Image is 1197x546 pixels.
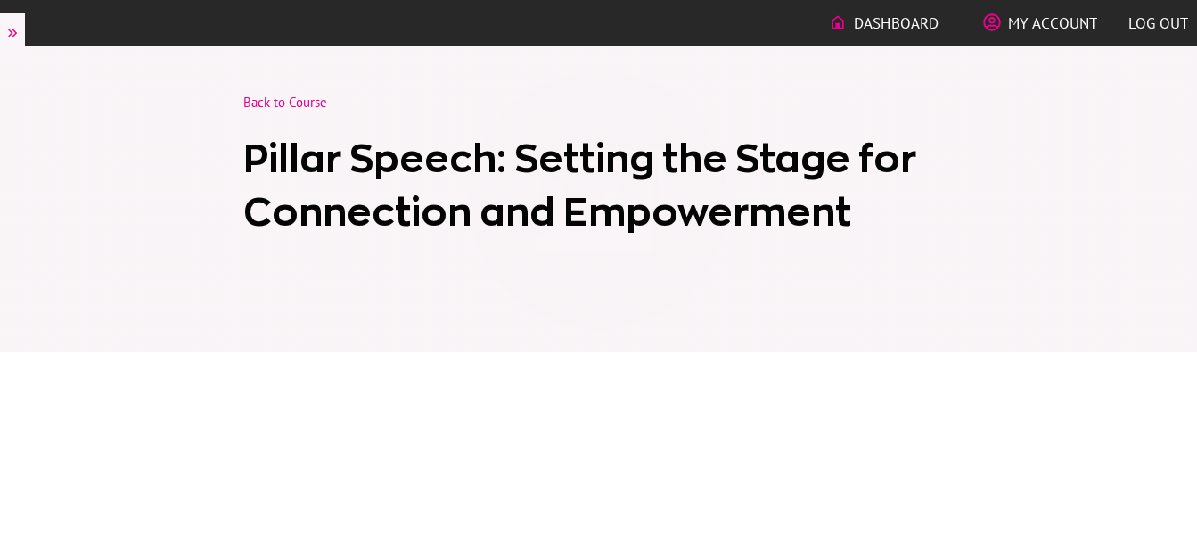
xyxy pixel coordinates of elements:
span: Pillar Speech: Setting the Stage for Connection and Empowerment [243,137,916,233]
a: My Account [983,8,1097,38]
span: Dashboard [854,8,939,38]
a: Dashboard [829,8,939,38]
a: Back to Course [243,94,327,111]
a: Log out [1128,8,1188,38]
span: My Account [1008,8,1097,38]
